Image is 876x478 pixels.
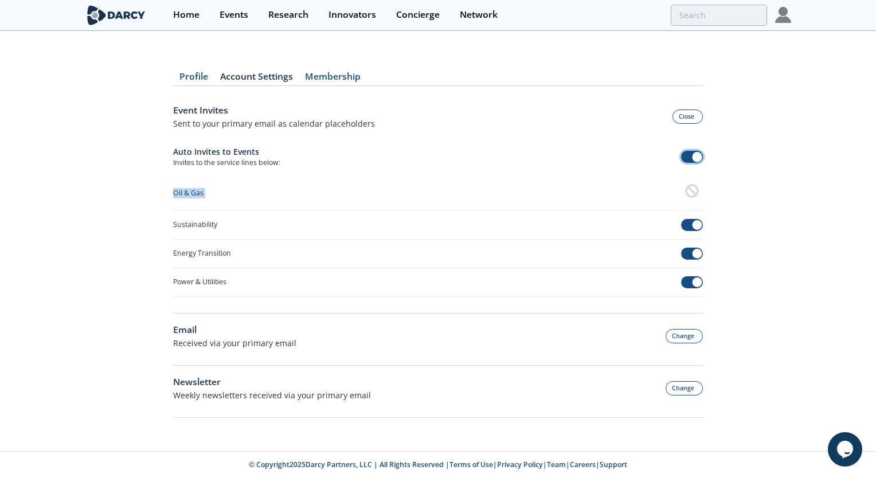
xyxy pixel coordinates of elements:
div: Energy Transition [173,248,231,258]
button: Close [672,109,703,124]
div: Research [268,10,308,19]
img: Profile [775,7,791,23]
p: Invites to the service lines below: [173,158,280,168]
div: Home [173,10,200,19]
a: Support [600,460,627,469]
p: Received via your primary email [173,337,296,349]
div: Oil & Gas [173,188,204,198]
button: Change [666,381,703,395]
input: Advanced Search [671,5,767,26]
div: Concierge [396,10,440,19]
div: Newsletter [173,375,371,389]
a: Team [547,460,566,469]
img: logo-wide.svg [85,5,147,25]
a: Privacy Policy [497,460,543,469]
div: Weekly newsletters received via your primary email [173,389,371,401]
div: Event Invites [173,104,375,117]
div: Sent to your primary email as calendar placeholders [173,117,375,130]
a: Profile [173,72,214,86]
a: Membership [299,72,366,86]
a: Account Settings [214,72,299,86]
div: Power & Utilities [173,277,226,287]
button: Change [666,329,703,343]
iframe: chat widget [828,432,865,467]
div: Email [173,323,296,337]
div: Auto Invites to Events [173,146,280,158]
p: © Copyright 2025 Darcy Partners, LLC | All Rights Reserved | | | | | [41,460,835,470]
div: Events [220,10,248,19]
div: Sustainability [173,220,217,230]
a: Terms of Use [449,460,493,469]
a: Careers [570,460,596,469]
div: Innovators [328,10,376,19]
div: Network [460,10,498,19]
